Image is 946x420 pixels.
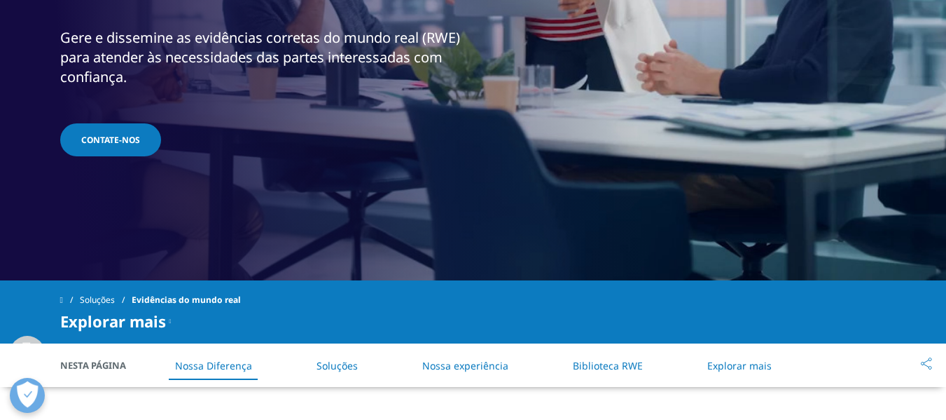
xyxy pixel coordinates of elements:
a: Soluções [317,359,358,372]
a: Soluções [80,287,132,313]
a: Contate-nos [60,123,161,156]
a: Biblioteca RWE [573,359,643,372]
font: Explorar mais [60,311,166,332]
a: Explorar mais [707,359,772,372]
font: Soluções [80,294,115,306]
font: Nesta página [60,359,126,372]
a: Nossa Diferença [175,359,252,372]
button: Abrir preferências [10,378,45,413]
font: Evidências do mundo real [132,294,241,306]
font: Contate-nos [81,134,140,146]
a: Nossa experiência [422,359,508,372]
font: Gere e dissemine as evidências corretas do mundo real (RWE) para atender às necessidades das part... [60,28,460,86]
